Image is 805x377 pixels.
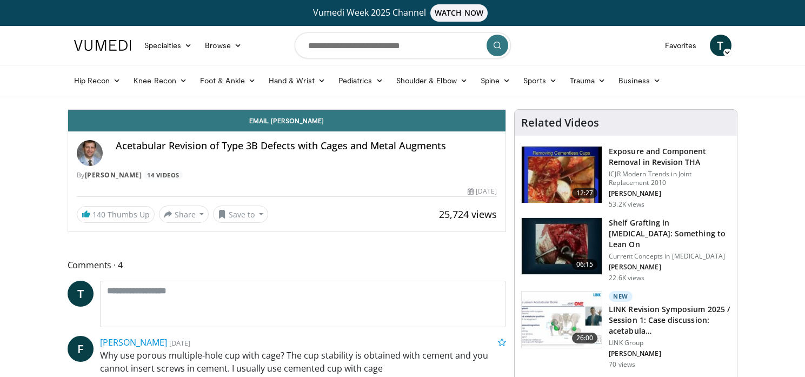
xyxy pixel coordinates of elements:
[468,187,497,196] div: [DATE]
[609,252,730,261] p: Current Concepts in [MEDICAL_DATA]
[169,338,190,348] small: [DATE]
[76,4,730,22] a: Vumedi Week 2025 ChannelWATCH NOW
[68,336,94,362] a: F
[609,146,730,168] h3: Exposure and Component Removal in Revision THA
[609,263,730,272] p: [PERSON_NAME]
[517,70,563,91] a: Sports
[572,188,598,199] span: 12:27
[85,170,142,180] a: [PERSON_NAME]
[68,258,507,272] span: Comments 4
[474,70,517,91] a: Spine
[710,35,731,56] a: T
[522,218,602,274] img: 6a56c852-449d-4c3f-843a-e2e05107bc3e.150x105_q85_crop-smart_upscale.jpg
[92,209,105,220] span: 140
[430,4,488,22] span: WATCH NOW
[609,339,730,347] p: LINK Group
[262,70,332,91] a: Hand & Wrist
[563,70,613,91] a: Trauma
[77,206,155,223] a: 140 Thumbs Up
[572,259,598,270] span: 06:15
[609,170,730,187] p: ICJR Modern Trends in Joint Replacement 2010
[332,70,390,91] a: Pediatrics
[609,200,644,209] p: 53.2K views
[68,110,506,131] a: Email [PERSON_NAME]
[522,147,602,203] img: 297848_0003_1.png.150x105_q85_crop-smart_upscale.jpg
[68,281,94,307] a: T
[572,333,598,343] span: 26:00
[127,70,194,91] a: Knee Recon
[658,35,703,56] a: Favorites
[77,140,103,166] img: Avatar
[100,336,167,348] a: [PERSON_NAME]
[609,274,644,282] p: 22.6K views
[521,116,599,129] h4: Related Videos
[609,304,730,336] h3: LINK Revision Symposium 2025 / Session 1: Case discussion: acetabula…
[609,291,633,302] p: New
[213,206,268,223] button: Save to
[74,40,131,51] img: VuMedi Logo
[144,170,183,180] a: 14 Videos
[521,291,730,369] a: 26:00 New LINK Revision Symposium 2025 / Session 1: Case discussion: acetabula… LINK Group [PERSO...
[295,32,511,58] input: Search topics, interventions
[612,70,667,91] a: Business
[609,189,730,198] p: [PERSON_NAME]
[522,292,602,348] img: 1f996077-61f8-47c2-ad59-7d8001d08f30.150x105_q85_crop-smart_upscale.jpg
[609,217,730,250] h3: Shelf Grafting in [MEDICAL_DATA]: Something to Lean On
[390,70,474,91] a: Shoulder & Elbow
[609,360,635,369] p: 70 views
[77,170,497,180] div: By
[609,349,730,358] p: [PERSON_NAME]
[198,35,248,56] a: Browse
[116,140,497,152] h4: Acetabular Revision of Type 3B Defects with Cages and Metal Augments
[439,208,497,221] span: 25,724 views
[159,206,209,223] button: Share
[100,349,507,375] p: Why use porous multiple-hole cup with cage? The cup stability is obtained with cement and you can...
[521,146,730,209] a: 12:27 Exposure and Component Removal in Revision THA ICJR Modern Trends in Joint Replacement 2010...
[194,70,262,91] a: Foot & Ankle
[68,70,128,91] a: Hip Recon
[138,35,199,56] a: Specialties
[521,217,730,282] a: 06:15 Shelf Grafting in [MEDICAL_DATA]: Something to Lean On Current Concepts in [MEDICAL_DATA] [...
